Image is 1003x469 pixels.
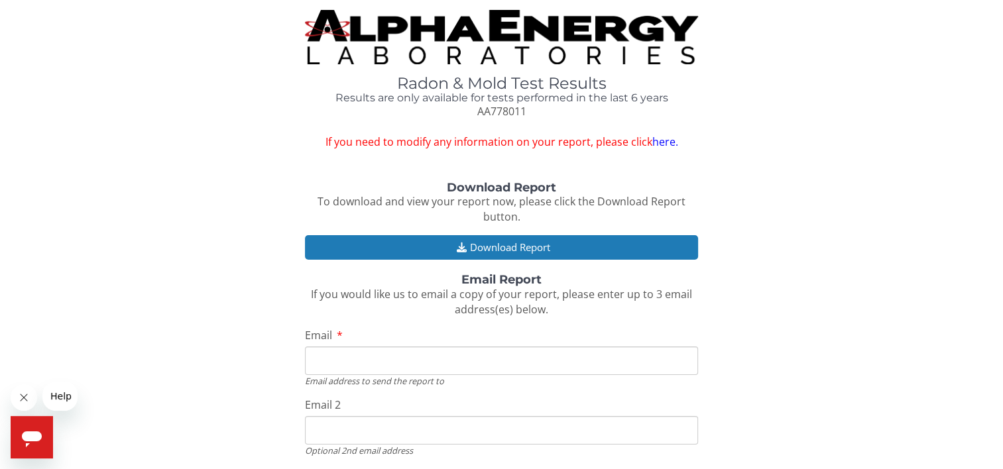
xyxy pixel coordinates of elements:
span: If you need to modify any information on your report, please click [305,134,698,150]
iframe: Button to launch messaging window [11,416,53,458]
strong: Email Report [461,272,542,287]
img: TightCrop.jpg [305,10,698,64]
span: Email [305,328,332,342]
span: If you would like us to email a copy of your report, please enter up to 3 email address(es) below. [311,287,692,317]
span: AA778011 [477,104,526,119]
span: Email 2 [305,397,341,412]
h4: Results are only available for tests performed in the last 6 years [305,92,698,104]
span: To download and view your report now, please click the Download Report button. [318,194,685,224]
div: Email address to send the report to [305,375,698,387]
a: here. [652,134,678,149]
h1: Radon & Mold Test Results [305,75,698,92]
button: Download Report [305,235,698,260]
strong: Download Report [447,180,556,195]
div: Optional 2nd email address [305,444,698,456]
iframe: Close message [11,384,37,411]
iframe: Message from company [42,382,78,411]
